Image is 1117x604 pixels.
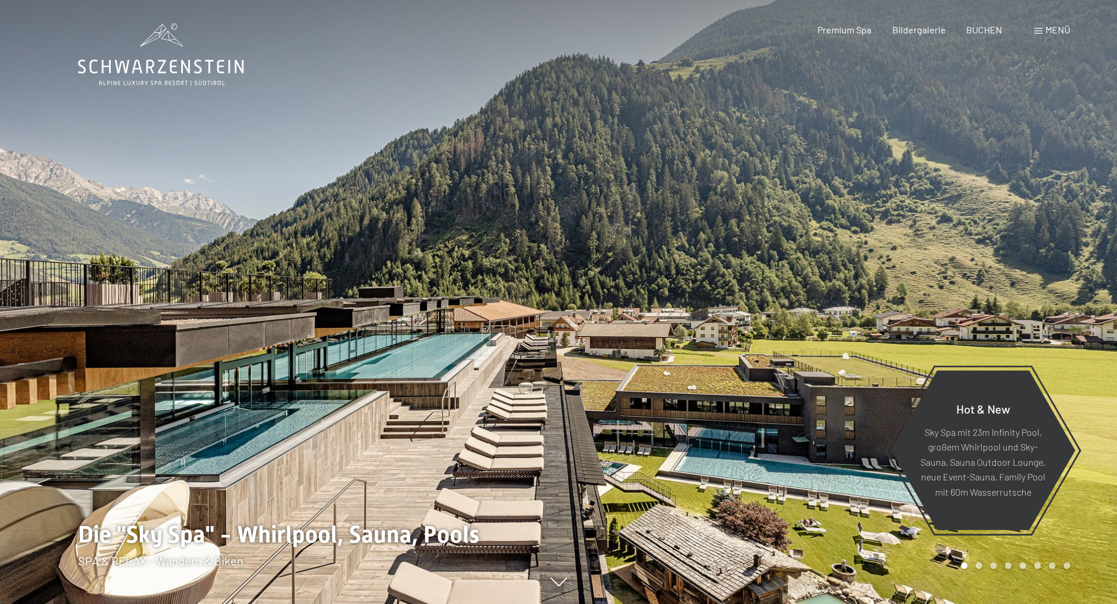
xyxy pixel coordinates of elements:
div: Carousel Page 4 [1005,562,1011,569]
div: Carousel Page 8 [1064,562,1070,569]
div: Carousel Page 7 [1049,562,1055,569]
a: Premium Spa [817,24,871,35]
div: Carousel Page 5 [1020,562,1026,569]
div: Carousel Page 1 (Current Slide) [961,562,967,569]
p: Sky Spa mit 23m Infinity Pool, großem Whirlpool und Sky-Sauna, Sauna Outdoor Lounge, neue Event-S... [919,424,1047,499]
span: Hot & New [956,401,1010,415]
a: Bildergalerie [892,24,946,35]
a: BUCHEN [966,24,1002,35]
div: Carousel Page 2 [976,562,982,569]
div: Carousel Pagination [957,562,1070,569]
div: Carousel Page 6 [1034,562,1041,569]
a: Hot & New Sky Spa mit 23m Infinity Pool, großem Whirlpool und Sky-Sauna, Sauna Outdoor Lounge, ne... [890,370,1076,531]
div: Carousel Page 3 [990,562,997,569]
span: Menü [1045,24,1070,35]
